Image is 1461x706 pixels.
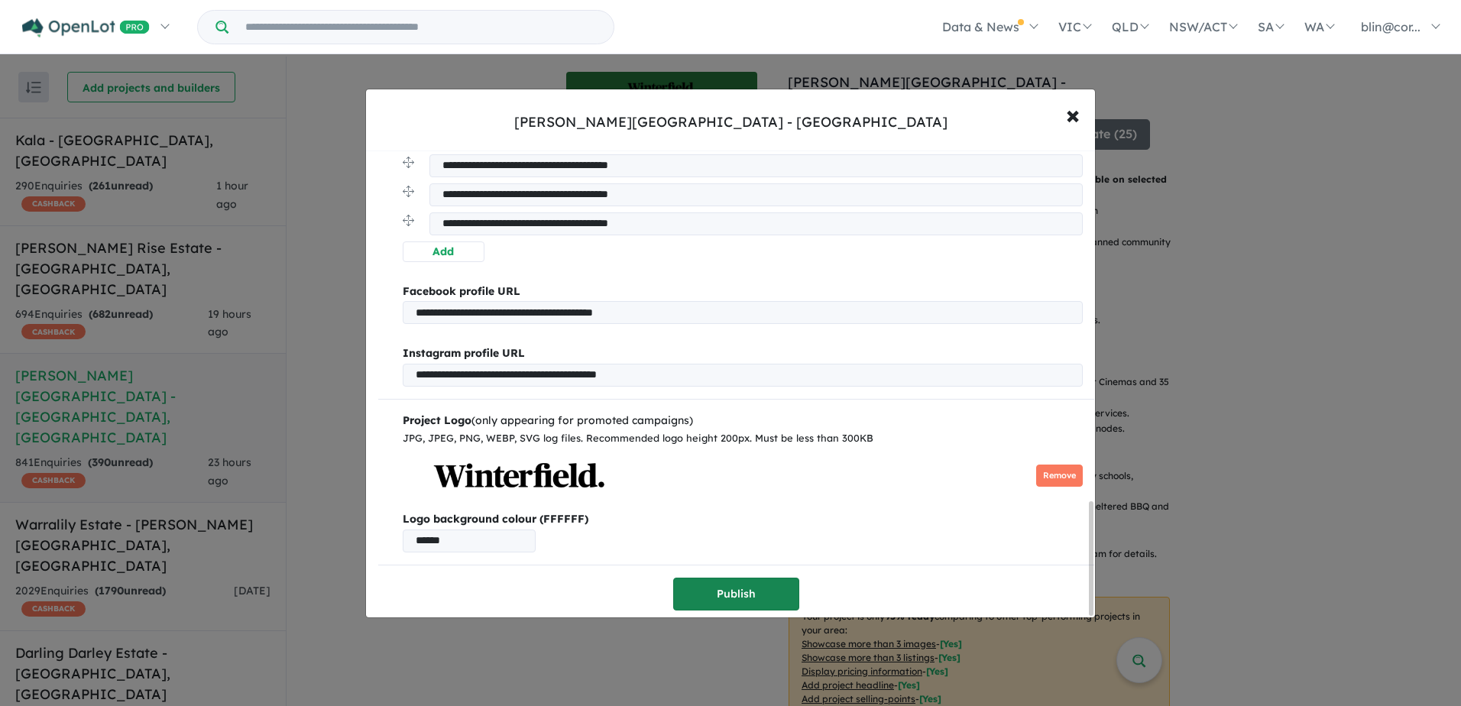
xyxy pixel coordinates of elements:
span: blin@cor... [1361,19,1421,34]
div: (only appearing for promoted campaigns) [403,412,1083,430]
button: Add [403,241,484,262]
button: Remove [1036,465,1083,487]
img: drag.svg [403,157,414,168]
b: Instagram profile URL [403,346,525,360]
b: Facebook profile URL [403,284,520,298]
img: drag.svg [403,186,414,197]
img: Winterfield%20logo_0.png [403,452,635,498]
span: × [1066,98,1080,131]
b: Logo background colour (FFFFFF) [403,510,1083,529]
button: Publish [673,578,799,610]
div: [PERSON_NAME][GEOGRAPHIC_DATA] - [GEOGRAPHIC_DATA] [514,112,948,132]
b: Project Logo [403,413,471,427]
img: Openlot PRO Logo White [22,18,150,37]
input: Try estate name, suburb, builder or developer [232,11,611,44]
div: JPG, JPEG, PNG, WEBP, SVG log files. Recommended logo height 200px. Must be less than 300KB [403,430,1083,447]
img: drag.svg [403,215,414,226]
